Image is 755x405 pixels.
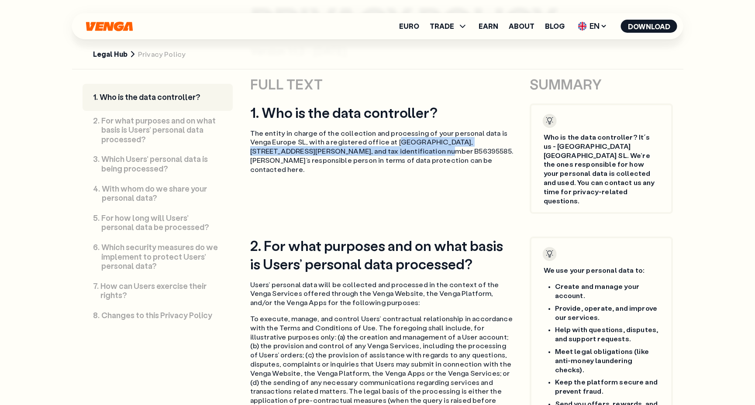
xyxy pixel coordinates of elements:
[479,23,498,30] a: Earn
[509,23,534,30] a: About
[93,50,128,59] a: Legal Hub
[93,154,100,164] div: 3 .
[93,311,100,320] div: 8 .
[548,282,659,300] li: Create and manage your account.
[548,347,659,374] li: Meet legal obligations (like anti-money laundering checks).
[83,84,233,111] a: 1.Who is the data controller?
[93,184,100,194] div: 4 .
[250,237,514,273] h2: 2. For what purposes and on what basis is Users’ personal data processed?
[83,276,233,305] a: 7.How can Users exercise their rights?
[93,243,100,252] div: 6 .
[430,21,468,31] span: TRADE
[83,149,233,178] a: 3.Which Users’ personal data is being processed?
[83,237,233,276] a: 6.Which security measures do we implement to protect Users’ personal data?
[250,103,514,122] h2: 1. Who is the data controller?
[101,116,222,144] p: For what purposes and on what basis is Users’ personal data processed?
[399,23,419,30] a: Euro
[138,50,186,59] span: Privacy Policy
[545,23,565,30] a: Blog
[93,93,98,102] div: 1 .
[530,75,673,93] div: SUMMARY
[250,75,530,93] div: FULL TEXT
[250,280,514,307] p: Users’ personal data will be collected and processed in the context of the Venga Services offered...
[93,116,100,126] div: 2 .
[544,133,659,205] p: Who is the data controller? It´s us - [GEOGRAPHIC_DATA] [GEOGRAPHIC_DATA] SL. We’re the ones resp...
[100,281,222,300] p: How can Users exercise their rights?
[101,311,212,320] p: Changes to this Privacy Policy
[101,243,222,271] p: Which security measures do we implement to protect Users’ personal data?
[101,213,222,232] p: For how long will Users’ personal data be processed?
[575,19,610,33] span: EN
[83,111,233,150] a: 2.For what purposes and on what basis is Users’ personal data processed?
[548,325,659,343] li: Help with questions, disputes, and support requests.
[93,281,99,291] div: 7 .
[83,208,233,237] a: 5.For how long will Users’ personal data be processed?
[83,305,233,326] a: 8.Changes to this Privacy Policy
[83,179,233,208] a: 4.With whom do we share your personal data?
[578,22,587,31] img: flag-uk
[548,304,659,322] li: Provide, operate, and improve our services.
[85,21,134,31] svg: Home
[430,23,454,30] span: TRADE
[548,378,659,396] li: Keep the platform secure and prevent fraud.
[102,184,222,203] p: With whom do we share your personal data?
[100,93,200,102] p: Who is the data controller?
[93,213,100,223] div: 5 .
[544,266,659,275] p: We use your personal data to:
[621,20,677,33] button: Download
[101,154,222,173] p: Which Users’ personal data is being processed?
[250,129,514,174] p: The entity in charge of the collection and processing of your personal data is Venga Europe SL, w...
